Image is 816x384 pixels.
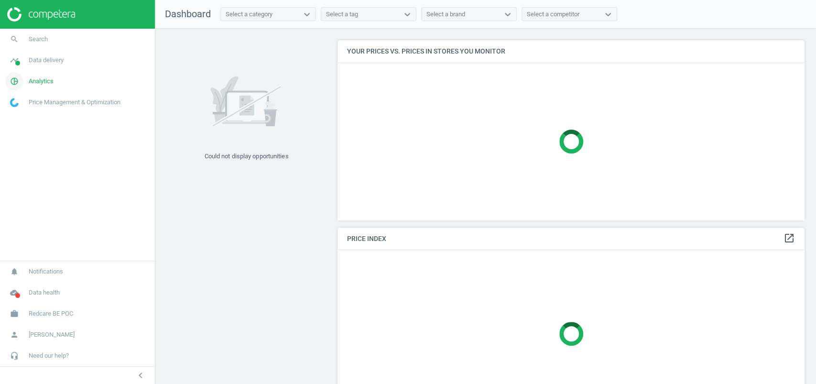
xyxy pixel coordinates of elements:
img: 7171a7ce662e02b596aeec34d53f281b.svg [210,64,282,140]
span: Notifications [29,267,63,276]
i: open_in_new [783,232,795,244]
div: Select a category [226,10,272,19]
i: headset_mic [5,347,23,365]
span: Data health [29,288,60,297]
i: notifications [5,263,23,281]
a: open_in_new [783,232,795,245]
span: Price Management & Optimization [29,98,120,107]
h4: Your prices vs. prices in stores you monitor [337,40,805,63]
div: Select a competitor [527,10,579,19]
span: Dashboard [165,8,211,20]
div: Select a brand [426,10,465,19]
i: work [5,305,23,323]
button: chevron_left [129,369,152,382]
div: Select a tag [326,10,358,19]
i: pie_chart_outlined [5,72,23,90]
div: Could not display opportunities [204,152,288,161]
img: ajHJNr6hYgQAAAAASUVORK5CYII= [7,7,75,22]
i: search [5,30,23,48]
i: person [5,326,23,344]
span: Need our help? [29,351,69,360]
span: Analytics [29,77,54,86]
span: [PERSON_NAME] [29,330,75,339]
i: cloud_done [5,284,23,302]
span: Redcare BE POC [29,309,73,318]
img: wGWNvw8QSZomAAAAABJRU5ErkJggg== [10,98,19,107]
span: Data delivery [29,56,64,65]
i: chevron_left [135,370,146,381]
h4: Price Index [337,228,805,250]
i: timeline [5,51,23,69]
span: Search [29,35,48,44]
